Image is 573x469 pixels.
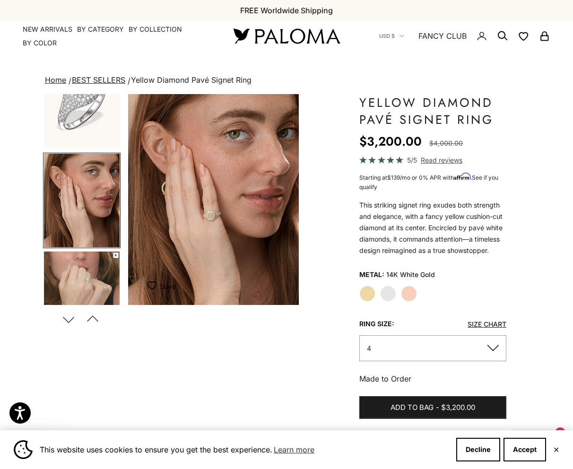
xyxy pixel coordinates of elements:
button: Go to item 4 [43,153,121,248]
button: 4 [359,335,506,361]
button: Accept [504,438,546,461]
sale-price: $3,200.00 [359,132,422,151]
button: Close [553,447,559,452]
p: This striking signet ring exudes both strength and elegance, with a fancy yellow cushion-cut diam... [359,200,506,256]
span: Starting at /mo or 0% APR with . [359,174,498,191]
img: #YellowGold #WhiteGold #RoseGold [44,154,120,247]
button: Add to Wishlist [147,277,176,295]
nav: Primary navigation [23,25,211,48]
img: #WhiteGold [44,55,120,149]
button: Add to bag-$3,200.00 [359,396,506,419]
a: FANCY CLUB [418,30,467,42]
div: Item 4 of 14 [128,94,299,305]
span: 5/5 [407,155,417,165]
p: Made to Order [359,373,506,385]
img: #YellowGold #WhiteGold #RoseGold [128,94,299,305]
h1: Yellow Diamond Pavé Signet Ring [359,94,506,128]
legend: Ring size: [359,317,394,331]
span: $3,200.00 [441,402,475,414]
button: USD $ [379,32,404,40]
span: USD $ [379,32,395,40]
span: 4 [367,344,371,352]
summary: By Category [77,25,124,34]
legend: Metal: [359,268,384,282]
compare-at-price: $4,000.00 [429,138,463,149]
variant-option-value: 14K White Gold [386,268,435,282]
p: FREE Worldwide Shipping [240,4,333,17]
span: $139 [387,174,400,181]
summary: By Color [23,38,57,48]
nav: breadcrumbs [43,74,530,87]
span: Read reviews [421,155,462,165]
a: Size Chart [468,320,506,328]
span: This website uses cookies to ensure you get the best experience. [40,443,449,457]
img: Cookie banner [14,440,33,459]
a: Learn more [272,443,316,457]
summary: By Collection [129,25,182,34]
button: Decline [456,438,500,461]
img: #YellowGold #WhiteGold #RoseGold [44,252,120,345]
span: Yellow Diamond Pavé Signet Ring [131,75,252,85]
img: wishlist [147,281,160,290]
button: Go to item 3 [43,54,121,150]
button: Go to item 5 [43,251,121,346]
a: NEW ARRIVALS [23,25,72,34]
span: Affirm [454,173,470,180]
nav: Secondary navigation [379,21,550,51]
span: Add to bag [391,402,434,414]
a: BEST SELLERS [72,75,125,85]
a: Home [45,75,66,85]
a: 5/5 Read reviews [359,155,506,165]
